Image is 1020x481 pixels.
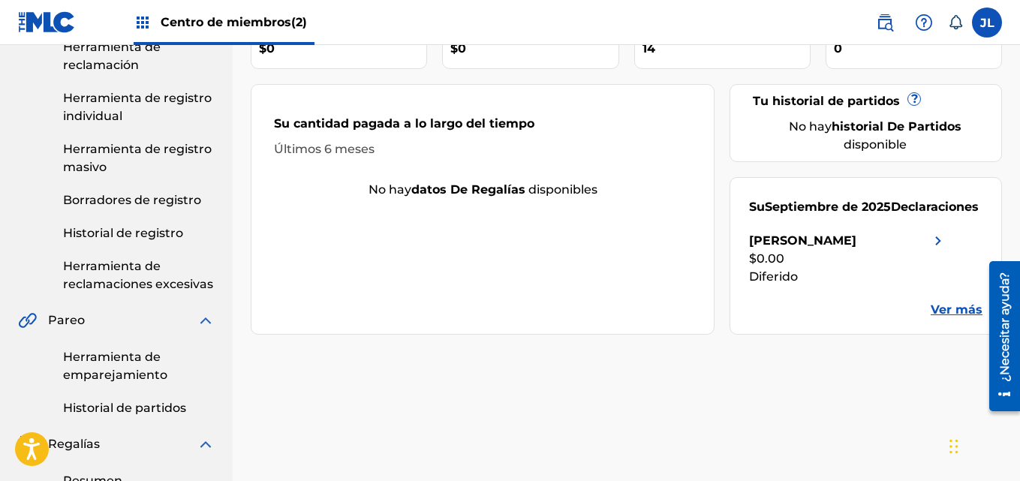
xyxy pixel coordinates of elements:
font: Herramienta de reclamaciones excesivas [63,259,213,291]
a: Borradores de registro [63,191,215,209]
font: Regalías [48,437,100,451]
img: Pareo [18,311,37,329]
img: Regalías [18,435,36,453]
font: 14 [642,41,655,56]
font: Borradores de registro [63,193,201,207]
font: Herramienta de emparejamiento [63,350,167,382]
font: $0 [450,41,466,56]
font: Historial de registro [63,226,183,240]
img: expandir [197,435,215,453]
font: Herramienta de registro individual [63,91,212,123]
font: Su [749,200,765,214]
font: Tu historial de partidos [753,94,900,108]
iframe: Centro de recursos [978,255,1020,416]
font: Declaraciones [891,200,979,214]
a: Historial de partidos [63,399,215,417]
a: Historial de registro [63,224,215,242]
font: (2) [291,15,307,29]
iframe: Widget de chat [945,409,1020,481]
font: Centro de miembros [161,15,291,29]
div: Ayuda [909,8,939,38]
font: ? [911,92,918,106]
font: $0 [259,41,275,56]
div: Arrastrar [949,424,958,469]
font: [PERSON_NAME] [749,233,856,248]
font: Herramienta de registro masivo [63,142,212,174]
font: Ver más [931,302,982,317]
a: Búsqueda pública [870,8,900,38]
img: Principales titulares de derechos [134,14,152,32]
a: Ver más [931,301,982,319]
font: Su cantidad pagada a lo largo del tiempo [274,116,534,131]
img: expandir [197,311,215,329]
div: Menú de usuario [972,8,1002,38]
a: Herramienta de emparejamiento [63,348,215,384]
a: Herramienta de reclamaciones excesivas [63,257,215,293]
img: ayuda [915,14,933,32]
div: Notificaciones [948,15,963,30]
font: historial de partidos [832,119,961,134]
font: Septiembre de 2025 [765,200,891,214]
font: Pareo [48,313,85,327]
a: Herramienta de reclamación [63,38,215,74]
img: icono de chevron derecho [929,232,947,250]
font: Diferido [749,269,798,284]
font: 0 [834,41,842,56]
a: Herramienta de registro masivo [63,140,215,176]
font: Últimos 6 meses [274,142,375,156]
font: No hay [789,119,832,134]
a: [PERSON_NAME]icono de chevron derecho$0.00Diferido [749,232,947,286]
img: Logotipo del MLC [18,11,76,33]
font: disponibles [528,182,597,197]
a: Herramienta de registro individual [63,89,215,125]
font: Historial de partidos [63,401,186,415]
font: disponible [844,137,907,152]
img: buscar [876,14,894,32]
font: No hay [369,182,411,197]
font: datos de regalías [411,182,525,197]
font: $0.00 [749,251,784,266]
